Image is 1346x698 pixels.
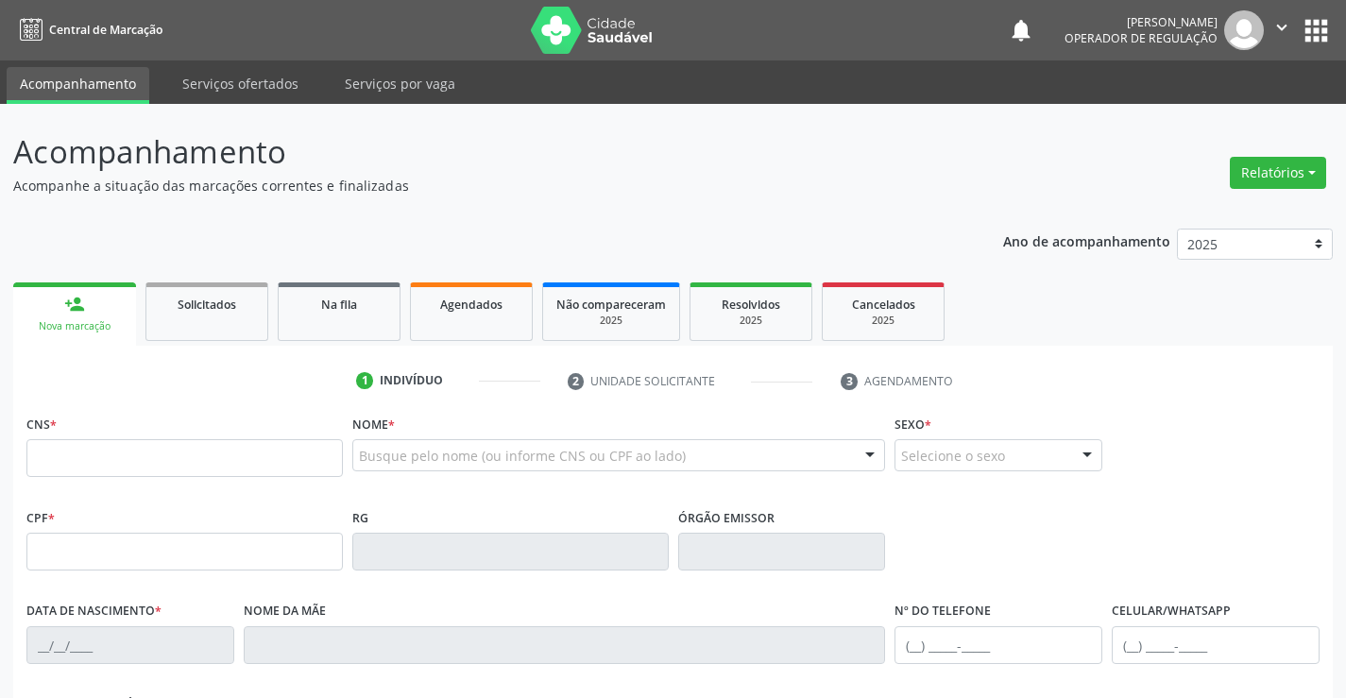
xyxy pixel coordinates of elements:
p: Acompanhe a situação das marcações correntes e finalizadas [13,176,937,196]
span: Resolvidos [722,297,780,313]
div: [PERSON_NAME] [1065,14,1218,30]
span: Solicitados [178,297,236,313]
input: (__) _____-_____ [894,626,1102,664]
button: apps [1300,14,1333,47]
img: img [1224,10,1264,50]
span: Não compareceram [556,297,666,313]
span: Central de Marcação [49,22,162,38]
a: Central de Marcação [13,14,162,45]
div: 2025 [704,314,798,328]
a: Serviços por vaga [332,67,469,100]
a: Acompanhamento [7,67,149,104]
span: Selecione o sexo [901,446,1005,466]
div: 1 [356,372,373,389]
div: person_add [64,294,85,315]
div: Nova marcação [26,319,123,333]
label: RG [352,503,368,533]
label: CNS [26,410,57,439]
label: Data de nascimento [26,597,162,626]
label: Nome [352,410,395,439]
a: Serviços ofertados [169,67,312,100]
label: Sexo [894,410,931,439]
span: Operador de regulação [1065,30,1218,46]
div: 2025 [836,314,930,328]
span: Busque pelo nome (ou informe CNS ou CPF ao lado) [359,446,686,466]
label: Órgão emissor [678,503,775,533]
div: 2025 [556,314,666,328]
label: Nome da mãe [244,597,326,626]
span: Cancelados [852,297,915,313]
span: Agendados [440,297,503,313]
input: __/__/____ [26,626,234,664]
button: notifications [1008,17,1034,43]
button:  [1264,10,1300,50]
div: Indivíduo [380,372,443,389]
i:  [1271,17,1292,38]
label: Nº do Telefone [894,597,991,626]
p: Ano de acompanhamento [1003,229,1170,252]
label: Celular/WhatsApp [1112,597,1231,626]
button: Relatórios [1230,157,1326,189]
span: Na fila [321,297,357,313]
input: (__) _____-_____ [1112,626,1320,664]
label: CPF [26,503,55,533]
p: Acompanhamento [13,128,937,176]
